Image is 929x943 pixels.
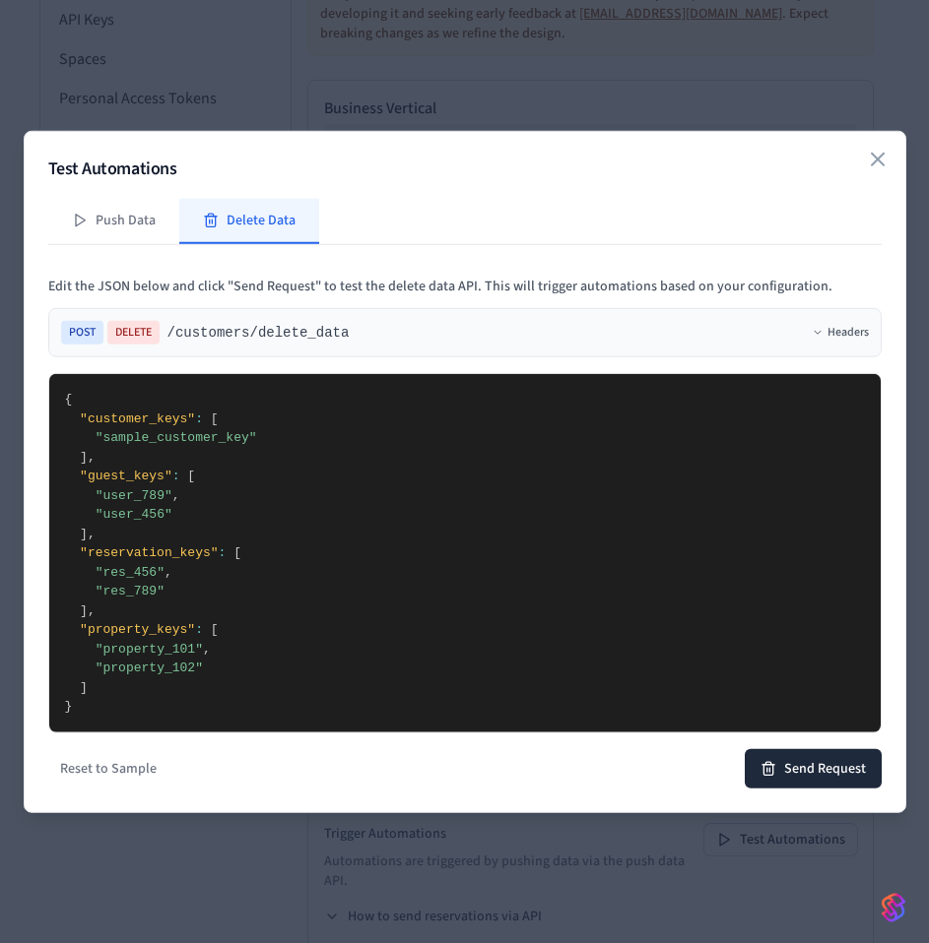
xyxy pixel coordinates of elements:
[48,199,179,244] button: Push Data
[745,748,882,787] button: Send Request
[107,321,160,345] span: DELETE
[61,321,103,345] span: POST
[167,323,350,343] span: /customers/delete_data
[882,892,905,923] img: SeamLogoGradient.69752ec5.svg
[48,752,168,784] button: Reset to Sample
[48,156,882,183] h2: Test Automations
[48,277,882,296] p: Edit the JSON below and click "Send Request" to test the delete data API. This will trigger autom...
[179,199,319,244] button: Delete Data
[812,325,869,341] button: Headers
